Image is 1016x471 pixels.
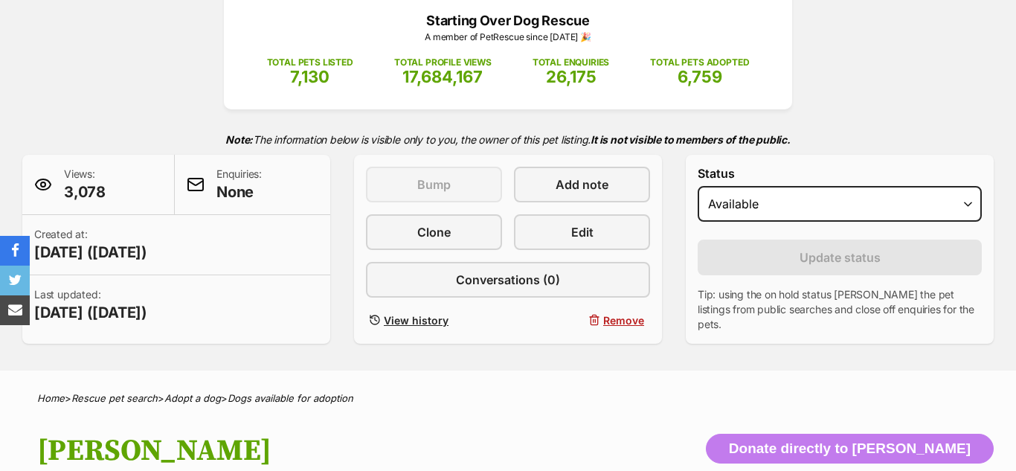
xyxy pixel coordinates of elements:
span: Clone [417,223,451,241]
span: 3,078 [64,182,106,202]
p: TOTAL PETS LISTED [267,56,353,69]
p: The information below is visible only to you, the owner of this pet listing. [22,124,994,155]
p: TOTAL PETS ADOPTED [650,56,749,69]
span: View history [384,313,448,328]
a: Add note [514,167,650,202]
a: Edit [514,214,650,250]
p: Starting Over Dog Rescue [246,10,770,31]
span: Edit [571,223,594,241]
span: [DATE] ([DATE]) [34,302,147,323]
button: Remove [514,310,650,331]
p: TOTAL ENQUIRIES [533,56,609,69]
a: Dogs available for adoption [228,392,353,404]
a: Home [37,392,65,404]
p: Views: [64,167,106,202]
a: Clone [366,214,502,250]
span: 6,759 [678,67,722,86]
button: Bump [366,167,502,202]
a: View history [366,310,502,331]
strong: It is not visible to members of the public. [591,133,791,146]
span: Add note [556,176,608,193]
span: 7,130 [290,67,329,86]
p: Enquiries: [216,167,262,202]
a: Conversations (0) [366,262,650,298]
span: 26,175 [546,67,597,86]
a: Rescue pet search [71,392,158,404]
label: Status [698,167,982,180]
button: Donate directly to [PERSON_NAME] [706,434,994,464]
span: 17,684,167 [402,67,483,86]
span: Remove [603,313,644,328]
a: Adopt a dog [164,392,221,404]
strong: Note: [225,133,253,146]
span: Update status [800,249,881,266]
p: A member of PetRescue since [DATE] 🎉 [246,31,770,44]
span: None [216,182,262,202]
button: Update status [698,240,982,275]
span: [DATE] ([DATE]) [34,242,147,263]
p: Created at: [34,227,147,263]
p: Last updated: [34,287,147,323]
p: TOTAL PROFILE VIEWS [394,56,492,69]
p: Tip: using the on hold status [PERSON_NAME] the pet listings from public searches and close off e... [698,287,982,332]
span: Conversations (0) [456,271,560,289]
h1: [PERSON_NAME] [37,434,620,468]
span: Bump [417,176,451,193]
